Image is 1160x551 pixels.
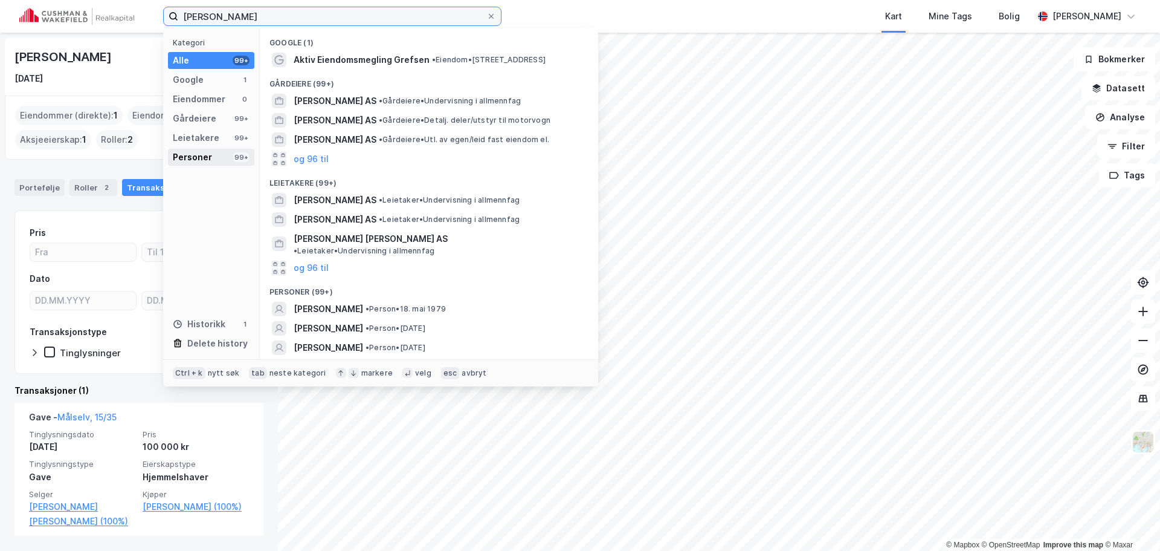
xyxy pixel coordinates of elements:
[96,130,138,149] div: Roller :
[30,243,136,261] input: Fra
[366,343,425,353] span: Person • [DATE]
[233,152,250,162] div: 99+
[233,114,250,123] div: 99+
[29,500,135,529] a: [PERSON_NAME] [PERSON_NAME] (100%)
[240,94,250,104] div: 0
[30,226,46,240] div: Pris
[233,56,250,65] div: 99+
[127,106,244,125] div: Eiendommer (Indirekte) :
[1132,431,1155,454] img: Z
[29,429,135,440] span: Tinglysningsdato
[294,113,376,128] span: [PERSON_NAME] AS
[379,135,549,145] span: Gårdeiere • Utl. av egen/leid fast eiendom el.
[240,75,250,85] div: 1
[269,368,326,378] div: neste kategori
[379,96,521,106] span: Gårdeiere • Undervisning i allmennfag
[294,53,430,67] span: Aktiv Eiendomsmegling Grefsen
[14,71,43,86] div: [DATE]
[885,9,902,24] div: Kart
[294,212,376,227] span: [PERSON_NAME] AS
[1052,9,1121,24] div: [PERSON_NAME]
[114,108,118,123] span: 1
[143,470,249,484] div: Hjemmelshaver
[69,179,117,196] div: Roller
[294,193,376,207] span: [PERSON_NAME] AS
[379,135,382,144] span: •
[1081,76,1155,100] button: Datasett
[294,341,363,355] span: [PERSON_NAME]
[999,9,1020,24] div: Bolig
[260,169,598,191] div: Leietakere (99+)
[294,302,363,316] span: [PERSON_NAME]
[122,179,205,196] div: Transaksjoner
[260,70,598,91] div: Gårdeiere (99+)
[379,195,382,204] span: •
[294,246,434,256] span: Leietaker • Undervisning i allmennfag
[173,38,254,47] div: Kategori
[143,459,249,469] span: Eierskapstype
[127,132,133,147] span: 2
[142,292,248,310] input: DD.MM.YYYY
[100,181,112,194] div: 2
[1100,493,1160,551] div: Kontrollprogram for chat
[173,92,225,106] div: Eiendommer
[173,150,212,165] div: Personer
[946,541,979,549] a: Mapbox
[366,304,446,314] span: Person • 18. mai 1979
[173,367,205,379] div: Ctrl + k
[57,412,117,422] a: Målselv, 15/35
[30,272,50,286] div: Dato
[29,470,135,484] div: Gave
[29,440,135,454] div: [DATE]
[1099,163,1155,187] button: Tags
[366,304,369,313] span: •
[143,429,249,440] span: Pris
[143,489,249,500] span: Kjøper
[361,368,393,378] div: markere
[142,243,248,261] input: Til 100000
[1100,493,1160,551] iframe: Chat Widget
[15,106,123,125] div: Eiendommer (direkte) :
[379,116,550,125] span: Gårdeiere • Detalj. deler/utstyr til motorvogn
[233,133,250,143] div: 99+
[260,278,598,299] div: Personer (99+)
[929,9,972,24] div: Mine Tags
[19,8,134,25] img: cushman-wakefield-realkapital-logo.202ea83816669bd177139c58696a8fa1.svg
[60,347,121,359] div: Tinglysninger
[294,232,448,246] span: [PERSON_NAME] [PERSON_NAME] AS
[14,47,114,67] div: [PERSON_NAME]
[30,325,107,339] div: Transaksjonstype
[30,292,136,310] input: DD.MM.YYYY
[1085,105,1155,129] button: Analyse
[187,336,248,351] div: Delete history
[249,367,267,379] div: tab
[294,321,363,336] span: [PERSON_NAME]
[982,541,1040,549] a: OpenStreetMap
[82,132,86,147] span: 1
[173,53,189,68] div: Alle
[1074,47,1155,71] button: Bokmerker
[432,55,436,64] span: •
[462,368,486,378] div: avbryt
[441,367,460,379] div: esc
[294,246,297,255] span: •
[1043,541,1103,549] a: Improve this map
[143,500,249,514] a: [PERSON_NAME] (100%)
[173,317,225,331] div: Historikk
[366,324,425,333] span: Person • [DATE]
[29,489,135,500] span: Selger
[379,195,520,205] span: Leietaker • Undervisning i allmennfag
[173,111,216,126] div: Gårdeiere
[15,130,91,149] div: Aksjeeierskap :
[14,179,65,196] div: Portefølje
[208,368,240,378] div: nytt søk
[379,215,382,224] span: •
[379,116,382,125] span: •
[294,261,329,275] button: og 96 til
[415,368,431,378] div: velg
[294,94,376,108] span: [PERSON_NAME] AS
[379,215,520,224] span: Leietaker • Undervisning i allmennfag
[366,343,369,352] span: •
[379,96,382,105] span: •
[29,459,135,469] span: Tinglysningstype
